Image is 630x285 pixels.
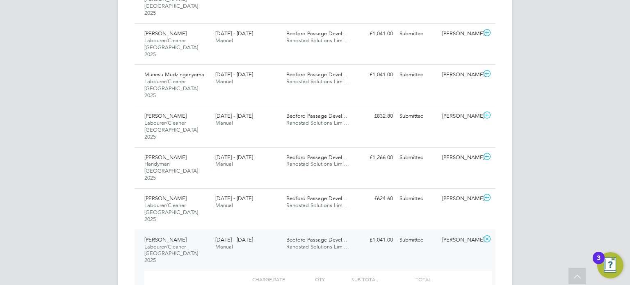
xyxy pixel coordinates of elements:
[396,109,439,123] div: Submitted
[286,160,349,167] span: Randstad Solutions Limi…
[144,112,187,119] span: [PERSON_NAME]
[354,192,396,205] div: £624.60
[396,192,439,205] div: Submitted
[215,160,233,167] span: Manual
[396,233,439,247] div: Submitted
[286,30,347,37] span: Bedford Passage Devel…
[144,236,187,243] span: [PERSON_NAME]
[286,243,349,250] span: Randstad Solutions Limi…
[597,252,623,278] button: Open Resource Center, 3 new notifications
[439,233,482,247] div: [PERSON_NAME]
[439,68,482,82] div: [PERSON_NAME]
[215,202,233,209] span: Manual
[215,154,253,161] span: [DATE] - [DATE]
[144,78,198,99] span: Labourer/Cleaner [GEOGRAPHIC_DATA] 2025
[215,195,253,202] span: [DATE] - [DATE]
[144,243,198,264] span: Labourer/Cleaner [GEOGRAPHIC_DATA] 2025
[439,192,482,205] div: [PERSON_NAME]
[232,274,285,284] div: Charge rate
[285,274,325,284] div: QTY
[144,154,187,161] span: [PERSON_NAME]
[144,37,198,58] span: Labourer/Cleaner [GEOGRAPHIC_DATA] 2025
[144,71,204,78] span: Munesu Mudzinganyama
[144,160,198,181] span: Handyman [GEOGRAPHIC_DATA] 2025
[286,202,349,209] span: Randstad Solutions Limi…
[354,233,396,247] div: £1,041.00
[378,274,431,284] div: Total
[439,151,482,164] div: [PERSON_NAME]
[144,195,187,202] span: [PERSON_NAME]
[396,151,439,164] div: Submitted
[286,37,349,44] span: Randstad Solutions Limi…
[286,195,347,202] span: Bedford Passage Devel…
[286,78,349,85] span: Randstad Solutions Limi…
[215,30,253,37] span: [DATE] - [DATE]
[354,27,396,41] div: £1,041.00
[286,236,347,243] span: Bedford Passage Devel…
[215,243,233,250] span: Manual
[286,119,349,126] span: Randstad Solutions Limi…
[439,109,482,123] div: [PERSON_NAME]
[325,274,378,284] div: Sub Total
[354,68,396,82] div: £1,041.00
[439,27,482,41] div: [PERSON_NAME]
[215,71,253,78] span: [DATE] - [DATE]
[215,119,233,126] span: Manual
[215,236,253,243] span: [DATE] - [DATE]
[396,27,439,41] div: Submitted
[215,78,233,85] span: Manual
[286,71,347,78] span: Bedford Passage Devel…
[215,37,233,44] span: Manual
[144,30,187,37] span: [PERSON_NAME]
[354,151,396,164] div: £1,266.00
[396,68,439,82] div: Submitted
[215,112,253,119] span: [DATE] - [DATE]
[144,119,198,140] span: Labourer/Cleaner [GEOGRAPHIC_DATA] 2025
[286,112,347,119] span: Bedford Passage Devel…
[354,109,396,123] div: £832.80
[144,202,198,223] span: Labourer/Cleaner [GEOGRAPHIC_DATA] 2025
[286,154,347,161] span: Bedford Passage Devel…
[597,258,600,269] div: 3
